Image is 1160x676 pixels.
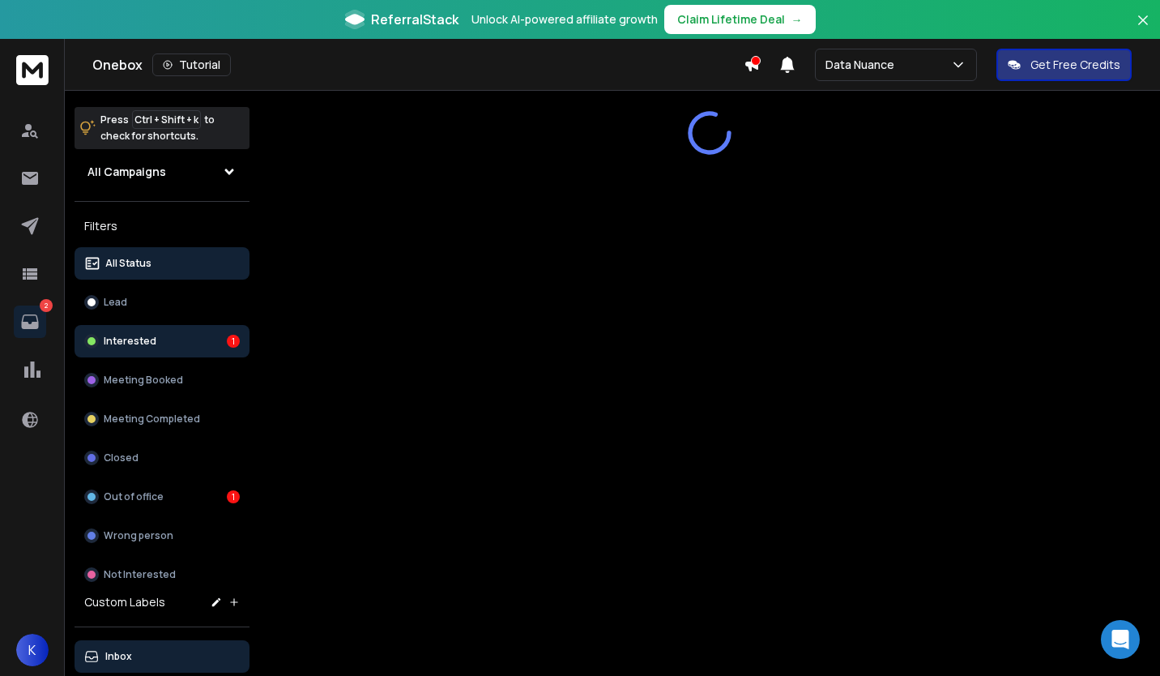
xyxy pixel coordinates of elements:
p: Interested [104,335,156,348]
p: Meeting Completed [104,413,200,426]
div: Open Intercom Messenger [1101,620,1140,659]
a: 2 [14,306,46,338]
div: 1 [227,335,240,348]
p: All Status [105,257,151,270]
div: 1 [227,490,240,503]
p: Closed [104,451,139,464]
button: Tutorial [152,53,231,76]
h3: Custom Labels [84,594,165,610]
p: 2 [40,299,53,312]
p: Get Free Credits [1030,57,1120,73]
button: Claim Lifetime Deal→ [664,5,816,34]
button: Out of office1 [75,481,249,513]
p: Meeting Booked [104,374,183,387]
span: → [791,11,803,28]
p: Wrong person [104,529,173,542]
button: Meeting Completed [75,403,249,435]
h3: Filters [75,215,249,237]
button: Close banner [1132,10,1154,49]
button: Meeting Booked [75,364,249,396]
p: Press to check for shortcuts. [100,112,215,144]
div: Onebox [92,53,744,76]
span: Ctrl + Shift + k [132,110,201,129]
button: Not Interested [75,558,249,591]
button: Inbox [75,640,249,673]
span: ReferralStack [371,10,458,29]
button: All Campaigns [75,156,249,188]
button: All Status [75,247,249,280]
button: Lead [75,286,249,319]
button: Get Free Credits [996,49,1132,81]
p: Not Interested [104,568,176,581]
p: Inbox [105,650,132,663]
p: Out of office [104,490,164,503]
button: K [16,634,49,666]
button: Closed [75,442,249,474]
p: Unlock AI-powered affiliate growth [471,11,658,28]
p: Data Nuance [825,57,901,73]
button: Wrong person [75,520,249,552]
h1: All Campaigns [87,164,166,180]
p: Lead [104,296,127,309]
button: Interested1 [75,325,249,357]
